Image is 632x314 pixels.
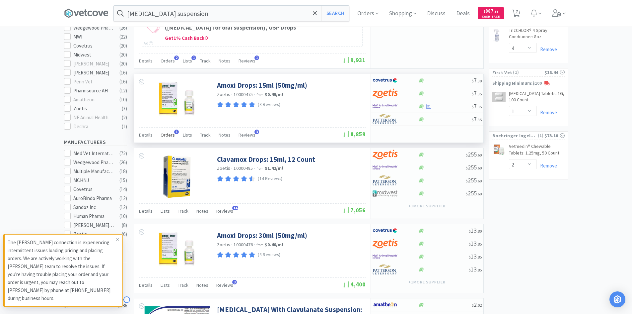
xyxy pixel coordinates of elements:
p: The [PERSON_NAME] connection is experiencing intermittent issues loading pricing and placing orde... [8,239,116,302]
span: Notes [196,208,208,214]
div: [PERSON_NAME] [73,60,114,68]
div: Dechra [73,123,114,131]
div: Zoetis [73,105,114,113]
div: NE Animal Health [73,114,114,122]
input: Search by item, sku, manufacturer, ingredient, size... [114,6,349,21]
span: . 35 [477,104,482,109]
img: a673e5ab4e5e497494167fe422e9a3ab.png [373,239,397,249]
div: ( 16 ) [119,78,127,86]
span: Cash Back [482,15,500,19]
h5: Manufacturers [64,138,127,146]
div: $75.10 [544,132,565,139]
span: $ [472,91,474,96]
div: Wedgewood Pharmacy [73,24,114,32]
img: a673e5ab4e5e497494167fe422e9a3ab.png [373,88,397,98]
a: Amoxi Drops: 30ml (50mg/ml) [217,231,307,240]
span: · [254,242,255,248]
span: 13 [469,227,482,234]
a: Remove [537,162,557,169]
span: 1 [254,55,259,60]
strong: $0.49 / ml [265,91,283,97]
div: ( 3 ) [122,105,127,113]
button: +1more supplier [405,277,449,287]
span: . 85 [477,242,482,247]
img: 85cf66c7592d4cdea44f1a2c1ba7c94b_352912.png [492,145,506,155]
p: (3 Reviews) [258,101,280,108]
strong: $0.46 / ml [265,242,283,248]
span: $ [484,9,485,14]
span: 13 [469,253,482,260]
a: Zoetis [217,91,231,97]
span: · [231,165,233,171]
span: ( 1 ) [512,69,544,76]
div: ( 20 ) [119,60,127,68]
div: MWI [73,33,114,41]
span: 1 [174,130,179,134]
span: 7 [472,89,482,97]
span: . 60 [477,165,482,170]
span: . 60 [477,153,482,157]
img: a673e5ab4e5e497494167fe422e9a3ab.png [373,150,397,159]
span: Reviews [216,282,233,288]
img: 0d6383d593f142cf892976494b3ceeca_153223.jpeg [492,92,506,102]
img: f6b2451649754179b5b4e0c70c3f7cb0_2.png [373,101,397,111]
span: Boehringer Ingelheim [492,132,537,139]
span: 887 [484,8,498,14]
div: ( 18 ) [119,167,127,175]
div: ( 10 ) [119,212,127,220]
p: (14 Reviews) [258,175,283,182]
div: Ad [144,40,153,46]
div: ( 12 ) [119,87,127,95]
span: 255 [466,163,482,171]
span: Notes [219,58,231,64]
div: Sandoz Inc [73,203,114,211]
span: · [231,242,233,248]
span: Track [178,208,188,214]
span: 255 [466,151,482,158]
div: Open Intercom Messenger [609,291,625,307]
div: Zoetis [73,230,114,238]
a: Zoetis [217,242,231,248]
span: $ [472,78,474,83]
span: $ [469,242,471,247]
div: ( 15 ) [119,176,127,184]
div: ( 14 ) [119,185,127,193]
a: Clavamox Drops: 15ml, 12 Count [217,155,315,164]
strong: $1.42 / ml [265,165,283,171]
button: +1more supplier [405,201,449,211]
div: Multiple Manufacturers [73,167,114,175]
span: Details [139,208,153,214]
span: $ [472,117,474,122]
span: Reviews [239,132,255,138]
span: Reviews [216,208,233,214]
span: 14 [232,206,238,210]
button: Search [321,6,349,21]
img: 3331a67d23dc422aa21b1ec98afbf632_11.png [373,300,397,310]
div: Covetrus [73,42,114,50]
span: . 85 [477,255,482,260]
div: AuroBindo Pharma [73,194,114,202]
img: f5e969b455434c6296c6d81ef179fa71_3.png [373,264,397,274]
span: 13 [469,265,482,273]
span: Notes [219,132,231,138]
span: $ [469,255,471,260]
div: Human Pharma [73,212,114,220]
span: 255 [466,176,482,184]
div: Penn Vet [73,78,114,86]
span: Notes [196,282,208,288]
img: ab05db788722469b8bf4eacacb88403a_18056.png [492,29,501,42]
span: from [256,243,264,247]
img: 315e346fe50148718aced3402cdb4b90_152347.jpeg [144,81,210,118]
div: ( 8 ) [122,221,127,229]
span: Track [200,58,211,64]
div: ( 26 ) [119,158,127,166]
span: 10000475 [234,91,253,97]
img: f5e969b455434c6296c6d81ef179fa71_3.png [373,175,397,185]
div: ( 26 ) [119,24,127,32]
a: Deals [454,11,472,17]
span: Track [178,282,188,288]
span: 1 [191,55,196,60]
a: Remove [537,109,557,116]
span: Orders [161,58,175,64]
span: Details [139,132,153,138]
